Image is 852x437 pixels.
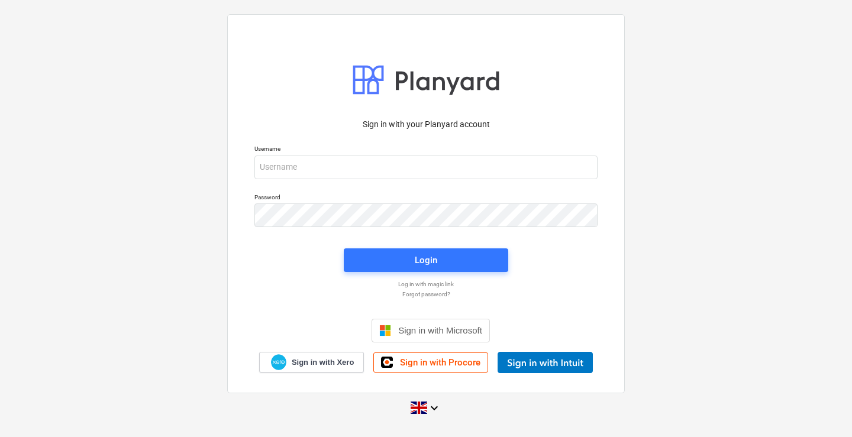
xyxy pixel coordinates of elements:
span: Sign in with Procore [400,357,480,368]
p: Password [254,193,598,203]
div: Login [415,253,437,268]
i: keyboard_arrow_down [427,401,441,415]
img: Xero logo [271,354,286,370]
img: Microsoft logo [379,325,391,336]
a: Sign in with Xero [259,352,364,373]
a: Log in with magic link [248,280,603,288]
span: Sign in with Microsoft [398,325,482,335]
span: Sign in with Xero [292,357,354,368]
button: Login [344,248,508,272]
a: Forgot password? [248,290,603,298]
p: Sign in with your Planyard account [254,118,598,131]
input: Username [254,156,598,179]
a: Sign in with Procore [373,352,488,373]
p: Username [254,145,598,155]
